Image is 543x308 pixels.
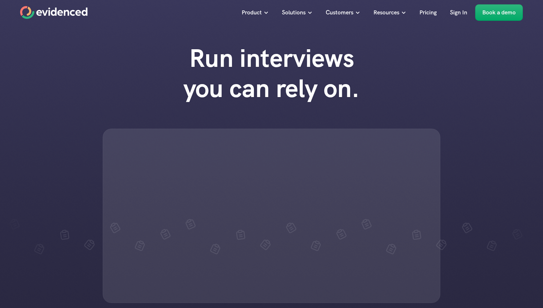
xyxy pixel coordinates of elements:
p: Product [242,8,262,17]
p: Book a demo [482,8,516,17]
h1: Run interviews you can rely on. [169,43,374,104]
p: Sign In [450,8,467,17]
a: Sign In [445,4,473,21]
a: Home [20,6,88,19]
p: Customers [326,8,353,17]
p: Pricing [419,8,437,17]
p: Resources [373,8,399,17]
a: Pricing [414,4,442,21]
p: Solutions [282,8,306,17]
a: Book a demo [475,4,523,21]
